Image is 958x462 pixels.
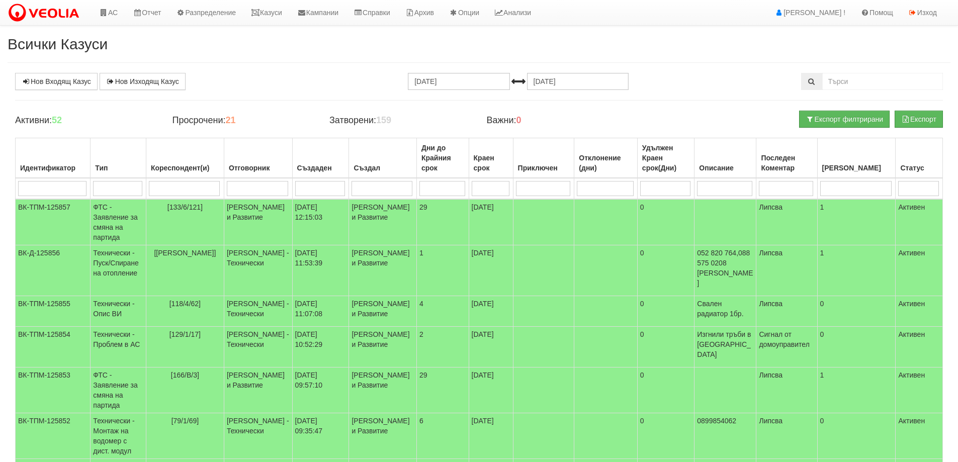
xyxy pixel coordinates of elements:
td: 0 [817,296,896,327]
td: 0 [637,327,694,367]
h4: Затворени: [329,116,471,126]
th: Идентификатор: No sort applied, activate to apply an ascending sort [16,138,91,178]
th: Кореспондент(и): No sort applied, activate to apply an ascending sort [146,138,224,178]
b: 0 [516,115,521,125]
span: [79/1/69] [171,417,199,425]
td: 1 [817,245,896,296]
div: Приключен [516,161,572,175]
span: Липсва [759,249,782,257]
th: Приключен: No sort applied, activate to apply an ascending sort [513,138,574,178]
td: Активен [896,245,943,296]
span: Сигнал от домоуправител [759,330,809,348]
td: ВК-ТПМ-125855 [16,296,91,327]
td: [DATE] 09:35:47 [292,413,349,459]
td: [PERSON_NAME] и Развитие [349,296,417,327]
span: Липсва [759,417,782,425]
p: 052 820 764,088 575 0208 [PERSON_NAME] [697,248,753,288]
img: VeoliaLogo.png [8,3,84,24]
td: Активен [896,327,943,367]
span: 2 [419,330,423,338]
span: 4 [419,300,423,308]
td: ВК-ТПМ-125854 [16,327,91,367]
td: Активен [896,413,943,459]
td: 0 [817,327,896,367]
td: [DATE] 12:15:03 [292,199,349,245]
td: 0 [817,413,896,459]
p: 0899854062 [697,416,753,426]
th: Краен срок: No sort applied, activate to apply an ascending sort [469,138,513,178]
div: Отклонение (дни) [577,151,635,175]
span: Липсва [759,371,782,379]
a: Нов Изходящ Казус [100,73,186,90]
td: ФТС - Заявление за смяна на партида [91,199,146,245]
td: ВК-ТПМ-125853 [16,367,91,413]
td: Технически - Пуск/Спиране на отопление [91,245,146,296]
th: Брой Файлове: No sort applied, activate to apply an ascending sort [817,138,896,178]
span: [118/4/62] [169,300,201,308]
td: [PERSON_NAME] и Развитие [349,367,417,413]
td: 0 [637,367,694,413]
td: ВК-Д-125856 [16,245,91,296]
td: Технически - Монтаж на водомер с дист. модул [91,413,146,459]
td: 0 [637,413,694,459]
td: [DATE] 10:52:29 [292,327,349,367]
div: Удължен Краен срок(Дни) [640,141,691,175]
div: Последен Коментар [759,151,814,175]
div: Отговорник [227,161,290,175]
button: Експорт [895,111,943,128]
span: Липсва [759,203,782,211]
td: [PERSON_NAME] и Развитие [224,199,292,245]
span: Липсва [759,300,782,308]
td: [DATE] 09:57:10 [292,367,349,413]
b: 52 [52,115,62,125]
p: Изгнили тръби в [GEOGRAPHIC_DATA] [697,329,753,359]
button: Експорт филтрирани [799,111,890,128]
div: Краен срок [472,151,510,175]
td: [DATE] [469,413,513,459]
th: Отговорник: No sort applied, activate to apply an ascending sort [224,138,292,178]
p: Свален радиатор 1бр. [697,299,753,319]
span: [[PERSON_NAME]] [154,249,216,257]
td: [DATE] [469,245,513,296]
div: Описание [697,161,753,175]
div: Създаден [295,161,346,175]
div: Дни до Крайния срок [419,141,466,175]
h4: Просрочени: [172,116,314,126]
td: [DATE] 11:53:39 [292,245,349,296]
span: 1 [419,249,423,257]
span: [133/6/121] [167,203,203,211]
th: Описание: No sort applied, activate to apply an ascending sort [694,138,756,178]
h4: Важни: [486,116,628,126]
th: Тип: No sort applied, activate to apply an ascending sort [91,138,146,178]
td: ВК-ТПМ-125857 [16,199,91,245]
td: [PERSON_NAME] и Развитие [349,327,417,367]
td: [PERSON_NAME] - Технически [224,413,292,459]
div: Кореспондент(и) [149,161,221,175]
td: [DATE] [469,199,513,245]
th: Последен Коментар: No sort applied, activate to apply an ascending sort [756,138,817,178]
td: [DATE] [469,296,513,327]
td: Активен [896,296,943,327]
td: [DATE] [469,327,513,367]
td: [PERSON_NAME] и Развитие [224,367,292,413]
td: Активен [896,367,943,413]
span: 29 [419,203,427,211]
td: 0 [637,296,694,327]
td: [PERSON_NAME] - Технически [224,327,292,367]
td: ФТС - Заявление за смяна на партида [91,367,146,413]
td: ВК-ТПМ-125852 [16,413,91,459]
td: [PERSON_NAME] и Развитие [349,245,417,296]
span: 29 [419,371,427,379]
input: Търсене по Идентификатор, Бл/Вх/Ап, Тип, Описание, Моб. Номер, Имейл, Файл, Коментар, [822,73,943,90]
div: [PERSON_NAME] [820,161,893,175]
td: 1 [817,367,896,413]
td: [PERSON_NAME] и Развитие [349,199,417,245]
td: 0 [637,245,694,296]
td: [DATE] 11:07:08 [292,296,349,327]
td: [PERSON_NAME] - Технически [224,296,292,327]
h4: Активни: [15,116,157,126]
td: Технически - Проблем в АС [91,327,146,367]
a: Нов Входящ Казус [15,73,98,90]
div: Статус [898,161,940,175]
h2: Всички Казуси [8,36,950,52]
